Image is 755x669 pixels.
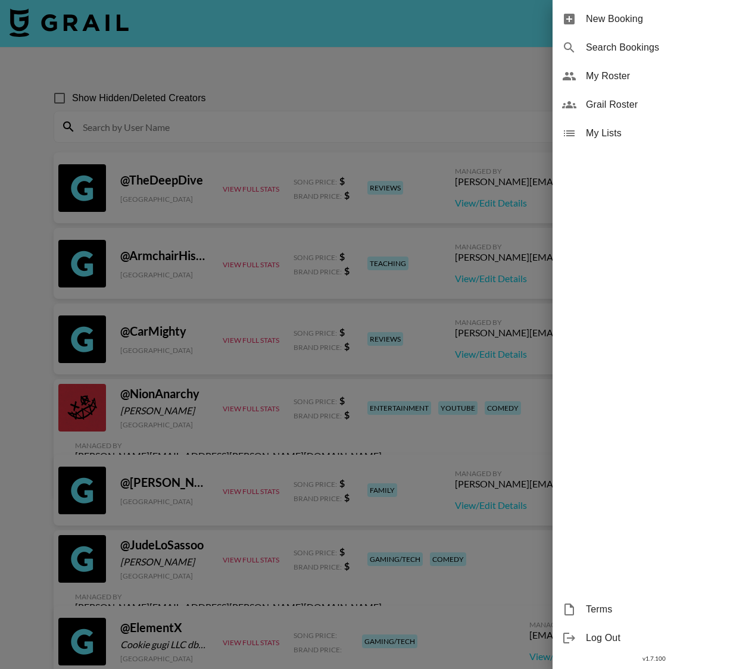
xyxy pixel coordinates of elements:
[553,62,755,90] div: My Roster
[553,33,755,62] div: Search Bookings
[553,119,755,148] div: My Lists
[553,90,755,119] div: Grail Roster
[586,602,745,617] span: Terms
[586,126,745,140] span: My Lists
[553,624,755,652] div: Log Out
[553,652,755,665] div: v 1.7.100
[586,98,745,112] span: Grail Roster
[586,40,745,55] span: Search Bookings
[586,69,745,83] span: My Roster
[586,631,745,645] span: Log Out
[586,12,745,26] span: New Booking
[553,595,755,624] div: Terms
[553,5,755,33] div: New Booking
